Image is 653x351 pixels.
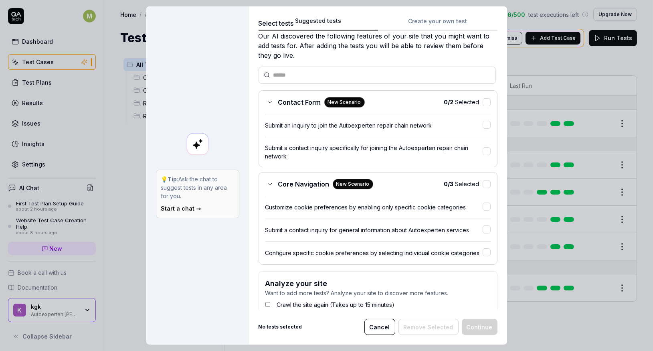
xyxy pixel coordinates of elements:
[324,97,365,108] div: New Scenario
[378,16,497,31] button: Create your own test
[444,99,454,106] b: 0 / 2
[333,179,373,189] div: New Scenario
[161,205,201,212] a: Start a chat →
[259,16,378,31] button: Suggested tests
[277,300,394,309] label: Crawl the site again (Takes up to 15 minutes)
[265,289,491,297] p: Want to add more tests? Analyze your site to discover more features.
[265,249,483,257] div: Configure specific cookie preferences by selecting individual cookie categories
[161,175,234,200] p: 💡 Ask the chat to suggest tests in any area for you.
[462,319,497,335] button: Continue
[265,278,491,289] h3: Analyze your site
[265,203,483,211] div: Customize cookie preferences by enabling only specific cookie categories
[259,323,302,331] b: No tests selected
[265,121,483,130] div: Submit an inquiry to join the Autoexperten repair chain network
[278,97,321,107] span: Contact Form
[364,319,395,335] button: Cancel
[265,144,483,160] div: Submit a contact inquiry specifically for joining the Autoexperten repair chain network
[278,179,330,189] span: Core Navigation
[259,31,497,60] div: Our AI discovered the following features of your site that you might want to add tests for. After...
[444,181,454,187] b: 0 / 3
[398,319,459,335] button: Remove Selected
[168,176,179,183] strong: Tip:
[265,226,483,234] div: Submit a contact inquiry for general information about Autoexperten services
[444,98,479,106] span: Selected
[444,180,479,188] span: Selected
